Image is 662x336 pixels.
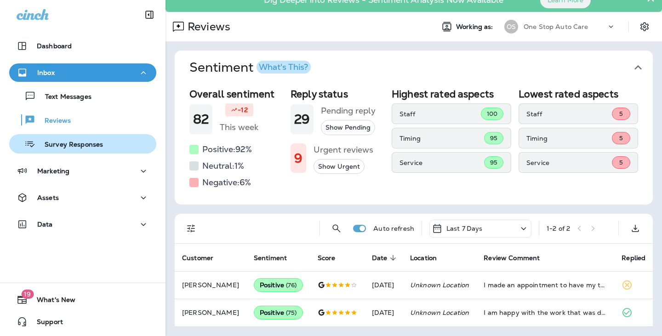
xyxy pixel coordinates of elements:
[35,117,71,125] p: Reviews
[504,20,518,34] div: OS
[182,51,660,85] button: SentimentWhat's This?
[484,308,607,317] div: I am happy with the work that was done on my car. The inspection was very thorough. I got an exte...
[36,93,91,102] p: Text Messages
[254,254,287,262] span: Sentiment
[321,103,376,118] h5: Pending reply
[9,86,156,106] button: Text Messages
[622,254,657,262] span: Replied
[28,318,63,329] span: Support
[259,63,308,71] div: What's This?
[318,254,348,262] span: Score
[254,278,303,292] div: Positive
[220,120,258,135] h5: This week
[619,110,623,118] span: 5
[399,110,481,118] p: Staff
[37,194,59,201] p: Assets
[484,254,540,262] span: Review Comment
[189,60,311,75] h1: Sentiment
[410,308,469,317] em: Unknown Location
[619,134,623,142] span: 5
[9,63,156,82] button: Inbox
[314,142,373,157] h5: Urgent reviews
[254,254,299,262] span: Sentiment
[327,219,346,238] button: Search Reviews
[526,110,612,118] p: Staff
[526,135,612,142] p: Timing
[294,112,310,127] h1: 29
[399,135,484,142] p: Timing
[526,159,612,166] p: Service
[9,188,156,207] button: Assets
[372,254,399,262] span: Date
[182,254,213,262] span: Customer
[254,306,303,319] div: Positive
[202,159,244,173] h5: Neutral: 1 %
[484,254,552,262] span: Review Comment
[182,219,200,238] button: Filters
[37,42,72,50] p: Dashboard
[484,280,607,290] div: I made an appointment to have my transmission serviced on my car. I appreciated the friendly and ...
[9,290,156,309] button: 19What's New
[487,110,497,118] span: 100
[365,299,403,326] td: [DATE]
[37,221,53,228] p: Data
[410,254,449,262] span: Location
[294,151,302,166] h1: 9
[137,6,162,24] button: Collapse Sidebar
[9,215,156,233] button: Data
[636,18,653,35] button: Settings
[202,175,251,190] h5: Negative: 6 %
[182,309,239,316] p: [PERSON_NAME]
[519,88,638,100] h2: Lowest rated aspects
[238,105,247,114] p: -12
[182,281,239,289] p: [PERSON_NAME]
[372,254,388,262] span: Date
[35,141,103,149] p: Survey Responses
[622,254,645,262] span: Replied
[28,296,75,307] span: What's New
[456,23,495,31] span: Working as:
[318,254,336,262] span: Score
[524,23,588,30] p: One Stop Auto Care
[9,162,156,180] button: Marketing
[202,142,252,157] h5: Positive: 92 %
[21,290,34,299] span: 19
[189,88,283,100] h2: Overall sentiment
[410,254,437,262] span: Location
[490,159,497,166] span: 95
[193,112,209,127] h1: 82
[175,85,653,205] div: SentimentWhat's This?
[392,88,511,100] h2: Highest rated aspects
[446,225,483,232] p: Last 7 Days
[626,219,645,238] button: Export as CSV
[490,134,497,142] span: 95
[399,159,484,166] p: Service
[9,110,156,130] button: Reviews
[184,20,230,34] p: Reviews
[547,225,570,232] div: 1 - 2 of 2
[286,281,297,289] span: ( 76 )
[365,271,403,299] td: [DATE]
[9,313,156,331] button: Support
[37,69,55,76] p: Inbox
[291,88,384,100] h2: Reply status
[373,225,414,232] p: Auto refresh
[314,159,365,174] button: Show Urgent
[619,159,623,166] span: 5
[9,37,156,55] button: Dashboard
[37,167,69,175] p: Marketing
[257,61,311,74] button: What's This?
[321,120,375,135] button: Show Pending
[9,134,156,154] button: Survey Responses
[182,254,225,262] span: Customer
[286,309,297,317] span: ( 75 )
[410,281,469,289] em: Unknown Location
